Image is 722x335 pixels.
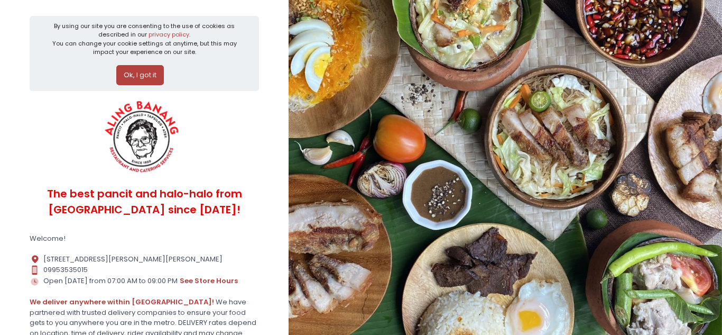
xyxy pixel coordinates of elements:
div: By using our site you are consenting to the use of cookies as described in our You can change you... [48,22,242,57]
div: Welcome! [30,233,259,244]
div: The best pancit and halo-halo from [GEOGRAPHIC_DATA] since [DATE]! [30,177,259,227]
img: ALING BANANG [98,98,187,177]
div: Open [DATE] from 07:00 AM to 09:00 PM [30,275,259,287]
button: Ok, I got it [116,65,164,85]
div: 09953535015 [30,265,259,275]
button: see store hours [179,275,238,287]
a: privacy policy. [149,30,190,39]
b: We deliver anywhere within [GEOGRAPHIC_DATA]! [30,297,214,307]
div: [STREET_ADDRESS][PERSON_NAME][PERSON_NAME] [30,254,259,265]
